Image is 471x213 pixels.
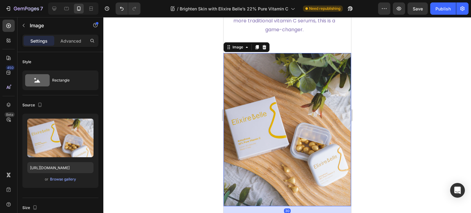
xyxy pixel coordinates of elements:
[413,6,423,11] span: Save
[22,59,31,65] div: Style
[30,38,48,44] p: Settings
[40,5,43,12] p: 7
[45,176,48,183] span: or
[180,6,288,12] span: Brighten Skin with Elixire Belle’s 22% Pure Vitamin C
[408,2,428,15] button: Save
[22,101,44,109] div: Source
[50,177,76,182] div: Browse gallery
[52,73,90,87] div: Rectangle
[27,119,94,157] img: preview-image
[50,176,76,182] button: Browse gallery
[2,2,46,15] button: 7
[60,191,67,196] div: 30
[450,183,465,198] div: Open Intercom Messenger
[6,65,15,70] div: 450
[60,38,81,44] p: Advanced
[116,2,140,15] div: Undo/Redo
[5,112,15,117] div: Beta
[430,2,456,15] button: Publish
[309,6,340,11] span: Need republishing
[435,6,451,12] div: Publish
[177,6,178,12] span: /
[22,204,39,212] div: Size
[224,17,351,213] iframe: Design area
[30,22,82,29] p: Image
[27,162,94,173] input: https://example.com/image.jpg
